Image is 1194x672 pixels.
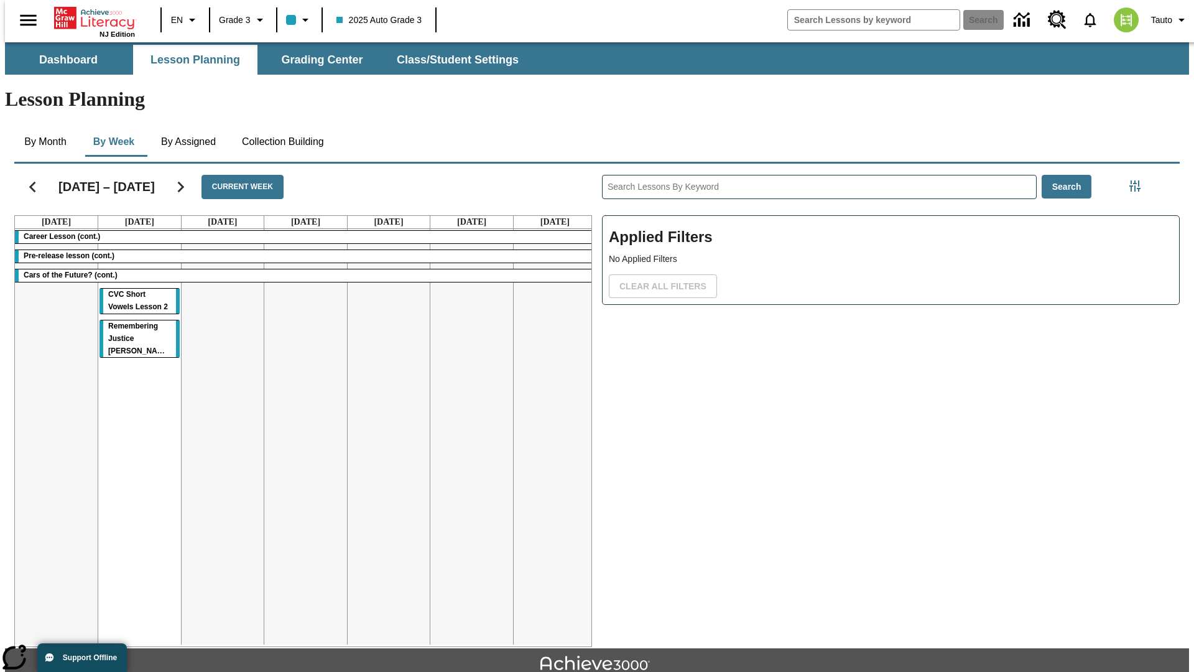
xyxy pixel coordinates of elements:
button: By Week [83,127,145,157]
span: Class/Student Settings [397,53,519,67]
div: Calendar [4,159,592,647]
img: avatar image [1114,7,1139,32]
a: September 23, 2025 [123,216,157,228]
h1: Lesson Planning [5,88,1189,111]
button: By Month [14,127,76,157]
div: SubNavbar [5,42,1189,75]
div: Search [592,159,1180,647]
div: Home [54,4,135,38]
a: Home [54,6,135,30]
div: CVC Short Vowels Lesson 2 [99,289,180,314]
span: Support Offline [63,653,117,662]
a: Notifications [1074,4,1106,36]
div: Applied Filters [602,215,1180,305]
span: Lesson Planning [150,53,240,67]
a: September 22, 2025 [39,216,73,228]
span: NJ Edition [99,30,135,38]
div: SubNavbar [5,45,530,75]
h2: [DATE] – [DATE] [58,179,155,194]
button: Open side menu [10,2,47,39]
span: Career Lesson (cont.) [24,232,100,241]
button: Collection Building [232,127,334,157]
input: Search Lessons By Keyword [603,175,1036,198]
a: Resource Center, Will open in new tab [1040,3,1074,37]
span: EN [171,14,183,27]
span: Tauto [1151,14,1172,27]
button: Lesson Planning [133,45,257,75]
span: Grading Center [281,53,363,67]
button: Dashboard [6,45,131,75]
button: Support Offline [37,643,127,672]
button: Grade: Grade 3, Select a grade [214,9,272,31]
button: Select a new avatar [1106,4,1146,36]
span: Grade 3 [219,14,251,27]
div: Career Lesson (cont.) [15,231,596,243]
div: Pre-release lesson (cont.) [15,250,596,263]
button: Language: EN, Select a language [165,9,205,31]
a: September 27, 2025 [455,216,489,228]
button: Next [165,171,197,203]
button: Class/Student Settings [387,45,529,75]
p: No Applied Filters [609,253,1173,266]
div: Remembering Justice O'Connor [99,320,180,358]
button: Grading Center [260,45,384,75]
a: September 25, 2025 [289,216,323,228]
span: CVC Short Vowels Lesson 2 [108,290,168,311]
a: September 24, 2025 [205,216,239,228]
button: Profile/Settings [1146,9,1194,31]
button: Previous [17,171,49,203]
button: By Assigned [151,127,226,157]
span: Pre-release lesson (cont.) [24,251,114,260]
span: Remembering Justice O'Connor [108,322,171,355]
input: search field [788,10,960,30]
button: Current Week [201,175,284,199]
button: Filters Side menu [1122,174,1147,198]
div: Cars of the Future? (cont.) [15,269,596,282]
span: Cars of the Future? (cont.) [24,271,118,279]
span: 2025 Auto Grade 3 [336,14,422,27]
button: Class color is light blue. Change class color [281,9,318,31]
a: September 28, 2025 [538,216,572,228]
h2: Applied Filters [609,222,1173,253]
span: Dashboard [39,53,98,67]
button: Search [1042,175,1092,199]
a: Data Center [1006,3,1040,37]
a: September 26, 2025 [371,216,405,228]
